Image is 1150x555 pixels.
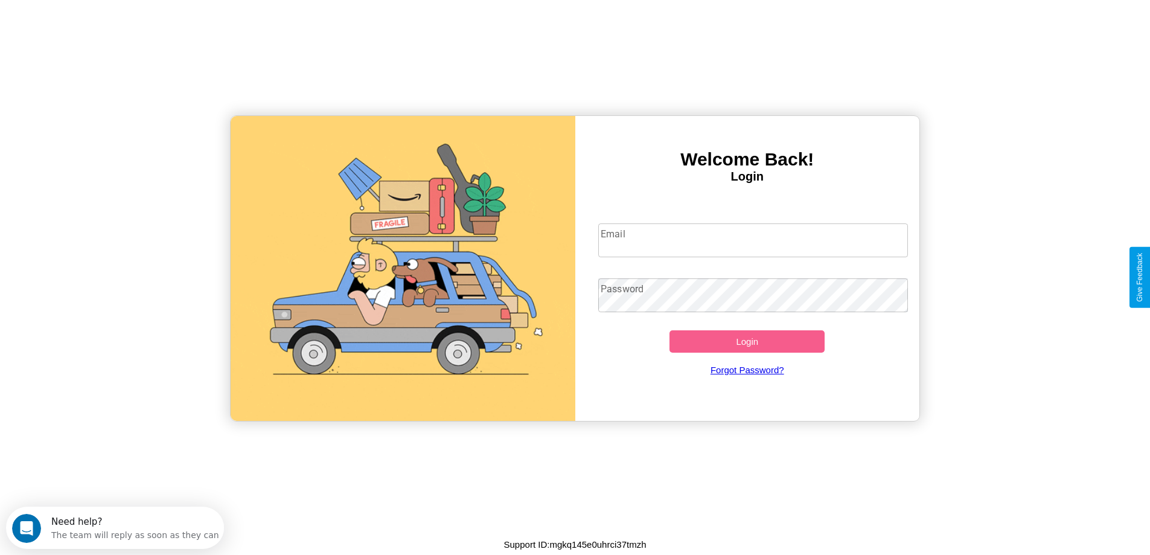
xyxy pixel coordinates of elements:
iframe: Intercom live chat [12,514,41,543]
h4: Login [575,170,920,184]
div: The team will reply as soon as they can [45,20,213,33]
p: Support ID: mgkq145e0uhrci37tmzh [504,536,647,553]
h3: Welcome Back! [575,149,920,170]
div: Open Intercom Messenger [5,5,225,38]
a: Forgot Password? [592,353,902,387]
iframe: Intercom live chat discovery launcher [6,507,224,549]
img: gif [231,116,575,421]
button: Login [669,330,825,353]
div: Need help? [45,10,213,20]
div: Give Feedback [1136,253,1144,302]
